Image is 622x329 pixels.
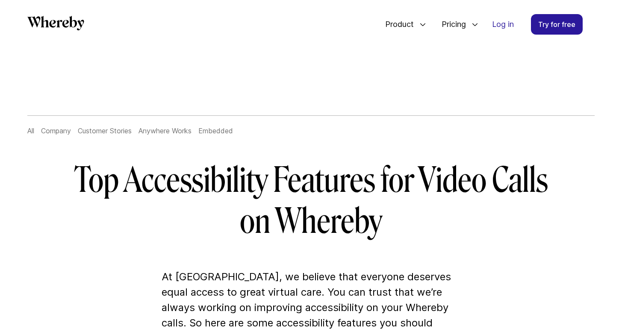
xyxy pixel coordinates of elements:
[485,15,521,34] a: Log in
[27,126,34,135] a: All
[198,126,233,135] a: Embedded
[531,14,583,35] a: Try for free
[377,10,416,38] span: Product
[27,16,84,33] a: Whereby
[65,160,557,242] h1: Top Accessibility Features for Video Calls on Whereby
[41,126,71,135] a: Company
[78,126,132,135] a: Customer Stories
[433,10,468,38] span: Pricing
[139,126,192,135] a: Anywhere Works
[27,16,84,30] svg: Whereby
